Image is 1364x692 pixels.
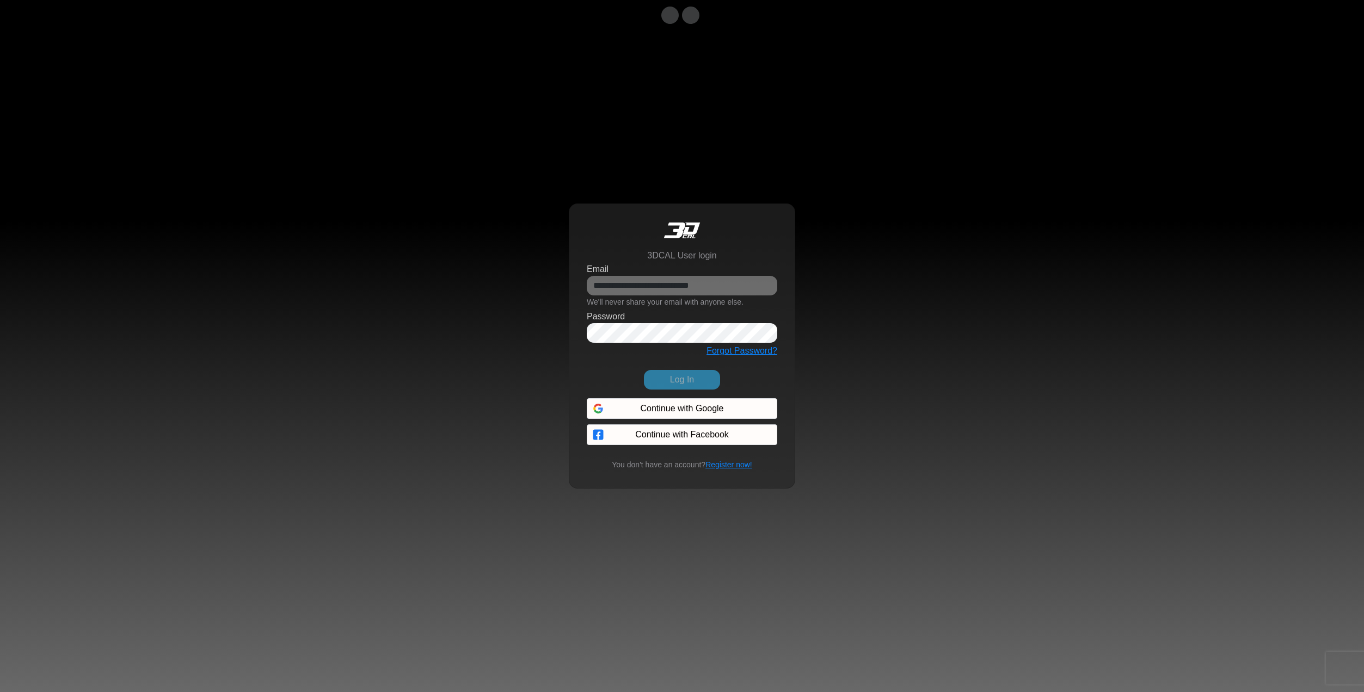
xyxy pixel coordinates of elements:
span: Continue with Facebook [635,428,729,441]
div: Minimize live chat window [179,5,205,32]
label: Password [587,310,625,323]
iframe: Botón de Acceder con Google [581,397,783,421]
textarea: Type your message and hit 'Enter' [5,283,207,322]
a: Register now! [705,460,752,469]
a: Forgot Password? [706,346,777,355]
div: FAQs [73,322,140,355]
span: We're online! [63,128,150,231]
small: We'll never share your email with anyone else. [587,298,744,306]
button: Continue with Facebook [587,424,777,445]
div: Articles [140,322,207,355]
small: You don't have an account? [605,459,758,471]
h6: 3DCAL User login [647,250,716,261]
div: Navigation go back [12,56,28,72]
label: Email [587,263,609,276]
span: Conversation [5,341,73,348]
div: Chat with us now [73,57,199,71]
